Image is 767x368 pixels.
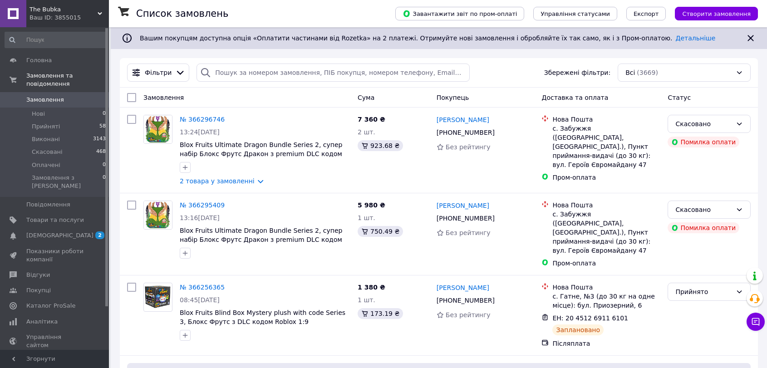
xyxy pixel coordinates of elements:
div: с. Забужжя ([GEOGRAPHIC_DATA], [GEOGRAPHIC_DATA].), Пункт приймання-видачі (до 30 кг): вул. Герої... [552,210,660,255]
span: Всі [625,68,635,77]
span: 13:24[DATE] [180,128,220,136]
a: Blox Fruits Ultimate Dragon Bundle Series 2, супер набір Блокс Фрутc Дракон з premium DLC кодом [180,141,342,157]
div: Заплановано [552,324,604,335]
img: Фото товару [144,284,172,310]
span: Відгуки [26,271,50,279]
span: Доставка та оплата [541,94,608,101]
span: Товари та послуги [26,216,84,224]
div: Пром-оплата [552,259,660,268]
span: Фільтри [145,68,172,77]
span: 0 [103,110,106,118]
h1: Список замовлень [136,8,228,19]
span: 1 шт. [358,296,375,304]
span: Замовлення [143,94,184,101]
span: Управління сайтом [26,333,84,349]
a: [PERSON_NAME] [437,201,489,210]
a: Blox Fruits Blind Box Mystery plush with code Series 3, Блокс Фрутc з DLC кодом Roblox 1:9 [180,309,345,325]
span: Оплачені [32,161,60,169]
a: Створити замовлення [666,10,758,17]
a: [PERSON_NAME] [437,115,489,124]
span: 2 шт. [358,128,375,136]
a: № 366296746 [180,116,225,123]
span: 1 шт. [358,214,375,221]
span: 3143 [93,135,106,143]
span: 0 [103,174,106,190]
div: Післяплата [552,339,660,348]
span: Збережені фільтри: [544,68,610,77]
span: Замовлення з [PERSON_NAME] [32,174,103,190]
div: 173.19 ₴ [358,308,403,319]
button: Експорт [626,7,666,20]
span: [DEMOGRAPHIC_DATA] [26,231,93,240]
div: [PHONE_NUMBER] [435,212,497,225]
button: Створити замовлення [675,7,758,20]
input: Пошук [5,32,107,48]
a: [PERSON_NAME] [437,283,489,292]
div: Ваш ID: 3855015 [29,14,109,22]
div: 923.68 ₴ [358,140,403,151]
button: Завантажити звіт по пром-оплаті [395,7,524,20]
a: Фото товару [143,283,172,312]
span: The Bubka [29,5,98,14]
div: Помилка оплати [668,222,739,233]
div: Нова Пошта [552,115,660,124]
a: № 366295409 [180,201,225,209]
span: (3669) [637,69,658,76]
div: Нова Пошта [552,283,660,292]
span: 13:16[DATE] [180,214,220,221]
span: ЕН: 20 4512 6911 6101 [552,314,628,322]
div: [PHONE_NUMBER] [435,126,497,139]
div: Скасовано [675,205,732,215]
span: Завантажити звіт по пром-оплаті [403,10,517,18]
span: Скасовані [32,148,63,156]
span: Створити замовлення [682,10,751,17]
a: № 366256365 [180,284,225,291]
span: 08:45[DATE] [180,296,220,304]
div: 750.49 ₴ [358,226,403,237]
div: Прийнято [675,287,732,297]
span: Покупець [437,94,469,101]
span: Нові [32,110,45,118]
div: [PHONE_NUMBER] [435,294,497,307]
span: 5 980 ₴ [358,201,385,209]
span: 2 [95,231,104,239]
span: Прийняті [32,123,60,131]
span: Без рейтингу [446,229,491,236]
span: 58 [99,123,106,131]
span: Без рейтингу [446,143,491,151]
span: 0 [103,161,106,169]
span: Аналітика [26,318,58,326]
div: с. Гатне, №3 (до 30 кг на одне місце): бул. Приозерний, 6 [552,292,660,310]
a: Фото товару [143,201,172,230]
div: Помилка оплати [668,137,739,147]
span: 468 [96,148,106,156]
button: Чат з покупцем [747,313,765,331]
a: Blox Fruits Ultimate Dragon Bundle Series 2, супер набір Блокс Фрутc Дракон з premium DLC кодом [180,227,342,243]
span: Виконані [32,135,60,143]
span: 7 360 ₴ [358,116,385,123]
span: Замовлення [26,96,64,104]
div: Пром-оплата [552,173,660,182]
div: Скасовано [675,119,732,129]
span: Замовлення та повідомлення [26,72,109,88]
a: 2 товара у замовленні [180,177,255,185]
div: с. Забужжя ([GEOGRAPHIC_DATA], [GEOGRAPHIC_DATA].), Пункт приймання-видачі (до 30 кг): вул. Герої... [552,124,660,169]
span: Показники роботи компанії [26,247,84,264]
span: Повідомлення [26,201,70,209]
span: Експорт [634,10,659,17]
img: Фото товару [144,201,172,229]
span: Головна [26,56,52,64]
div: Нова Пошта [552,201,660,210]
span: Покупці [26,286,51,294]
a: Детальніше [676,34,716,42]
span: Управління статусами [541,10,610,17]
span: 1 380 ₴ [358,284,385,291]
img: Фото товару [144,115,172,143]
span: Вашим покупцям доступна опція «Оплатити частинами від Rozetka» на 2 платежі. Отримуйте нові замов... [140,34,715,42]
input: Пошук за номером замовлення, ПІБ покупця, номером телефону, Email, номером накладної [197,64,470,82]
a: Фото товару [143,115,172,144]
span: Без рейтингу [446,311,491,319]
